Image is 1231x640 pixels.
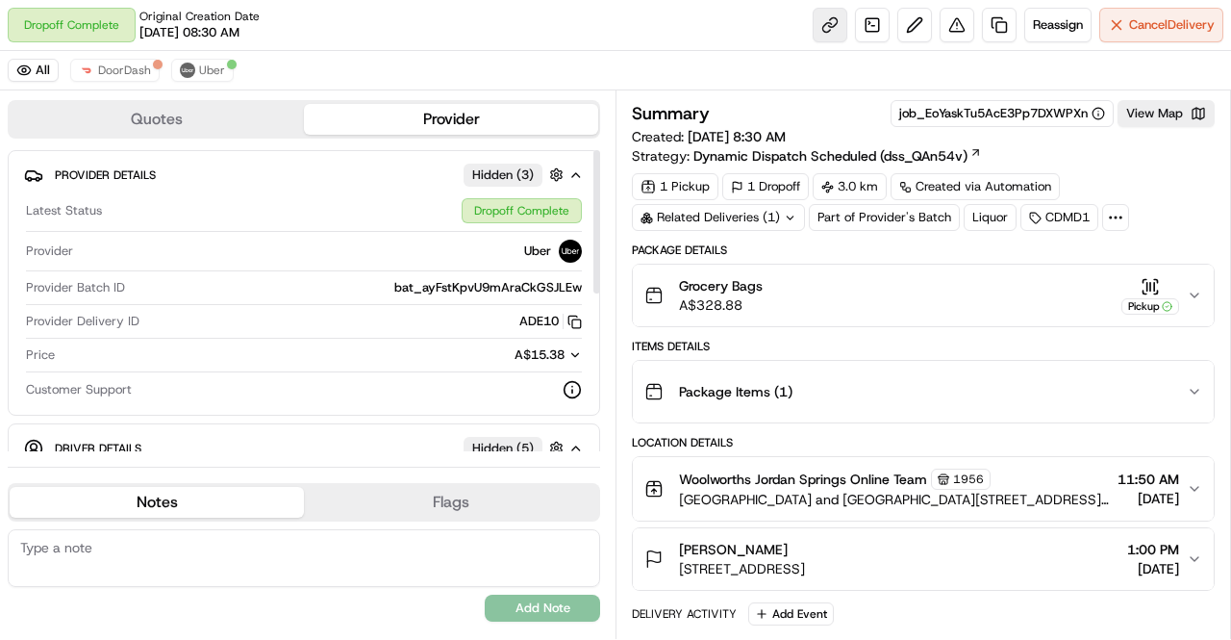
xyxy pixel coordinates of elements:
span: [DATE] 08:30 AM [139,24,239,41]
span: Driver Details [55,441,141,456]
span: Uber [524,243,551,260]
span: [STREET_ADDRESS] [679,559,805,578]
span: Grocery Bags [679,276,763,295]
span: [GEOGRAPHIC_DATA] and [GEOGRAPHIC_DATA][STREET_ADDRESS][GEOGRAPHIC_DATA] [679,490,1110,509]
button: Hidden (5) [464,436,568,460]
button: ADE10 [519,313,582,330]
div: Pickup [1121,298,1179,315]
span: 11:50 AM [1118,470,1179,489]
button: Hidden (3) [464,163,568,187]
span: Provider [26,243,73,260]
span: Original Creation Date [139,9,260,24]
h3: Summary [632,105,710,122]
img: doordash_logo_v2.png [79,63,94,78]
span: Price [26,346,55,364]
img: uber-new-logo.jpeg [180,63,195,78]
button: Reassign [1024,8,1092,42]
a: Dynamic Dispatch Scheduled (dss_QAn54v) [693,146,982,166]
span: [DATE] [1127,559,1179,578]
button: Notes [10,487,304,518]
span: Latest Status [26,202,102,219]
button: Grocery BagsA$328.88Pickup [633,265,1214,326]
button: Package Items (1) [633,361,1214,422]
span: Created: [632,127,786,146]
span: DoorDash [98,63,151,78]
span: [PERSON_NAME] [679,540,788,559]
button: Pickup [1121,277,1179,315]
button: View Map [1118,100,1215,127]
div: 3.0 km [813,173,887,200]
div: Location Details [632,435,1215,450]
span: Provider Delivery ID [26,313,139,330]
span: 1:00 PM [1127,540,1179,559]
span: Uber [199,63,225,78]
span: [DATE] 8:30 AM [688,128,786,145]
span: 1956 [953,472,984,487]
button: Driver DetailsHidden (5) [24,432,584,464]
div: Strategy: [632,146,982,166]
span: Hidden ( 5 ) [472,440,534,457]
span: [DATE] [1118,489,1179,508]
span: bat_ayFstKpvU9mAraCkGSJLEw [394,279,582,296]
span: Customer Support [26,381,132,398]
span: A$328.88 [679,295,763,315]
span: Provider Details [55,167,156,183]
button: CancelDelivery [1099,8,1223,42]
div: Package Details [632,243,1215,258]
button: DoorDash [70,59,160,82]
div: CDMD1 [1020,204,1098,231]
button: All [8,59,59,82]
span: Provider Batch ID [26,279,125,296]
img: uber-new-logo.jpeg [559,240,582,263]
div: 1 Dropoff [722,173,809,200]
button: Add Event [748,602,834,626]
button: Provider DetailsHidden (3) [24,159,584,191]
a: Created via Automation [891,173,1060,200]
button: Woolworths Jordan Springs Online Team1956[GEOGRAPHIC_DATA] and [GEOGRAPHIC_DATA][STREET_ADDRESS][... [633,457,1214,521]
span: Cancel Delivery [1129,16,1215,34]
button: Quotes [10,104,304,135]
button: A$15.38 [413,346,582,364]
button: Uber [171,59,234,82]
span: Dynamic Dispatch Scheduled (dss_QAn54v) [693,146,967,166]
button: job_EoYaskTu5AcE3Pp7DXWPXn [899,105,1105,122]
span: Package Items ( 1 ) [679,382,792,401]
div: Items Details [632,339,1215,354]
span: A$15.38 [515,346,565,363]
button: Flags [304,487,598,518]
div: Liquor [964,204,1017,231]
button: Provider [304,104,598,135]
span: Hidden ( 3 ) [472,166,534,184]
div: Related Deliveries (1) [632,204,805,231]
div: 1 Pickup [632,173,718,200]
span: Reassign [1033,16,1083,34]
button: [PERSON_NAME][STREET_ADDRESS]1:00 PM[DATE] [633,528,1214,590]
div: Delivery Activity [632,606,737,622]
span: Woolworths Jordan Springs Online Team [679,470,927,489]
